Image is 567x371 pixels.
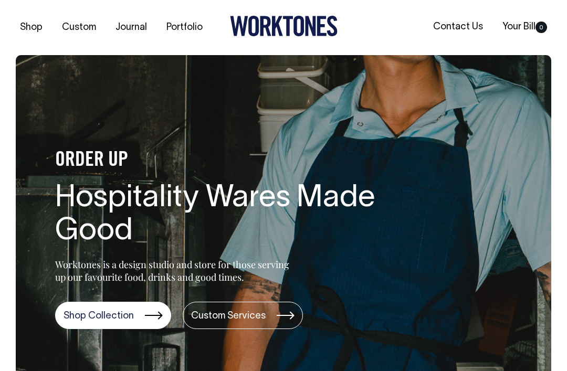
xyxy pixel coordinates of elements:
[498,18,551,36] a: Your Bill0
[162,19,207,36] a: Portfolio
[55,258,294,283] p: Worktones is a design studio and store for those serving up our favourite food, drinks and good t...
[16,19,47,36] a: Shop
[55,150,391,172] h4: ORDER UP
[429,18,487,36] a: Contact Us
[183,302,303,329] a: Custom Services
[55,302,171,329] a: Shop Collection
[55,182,391,249] h1: Hospitality Wares Made Good
[111,19,151,36] a: Journal
[58,19,100,36] a: Custom
[535,22,547,33] span: 0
